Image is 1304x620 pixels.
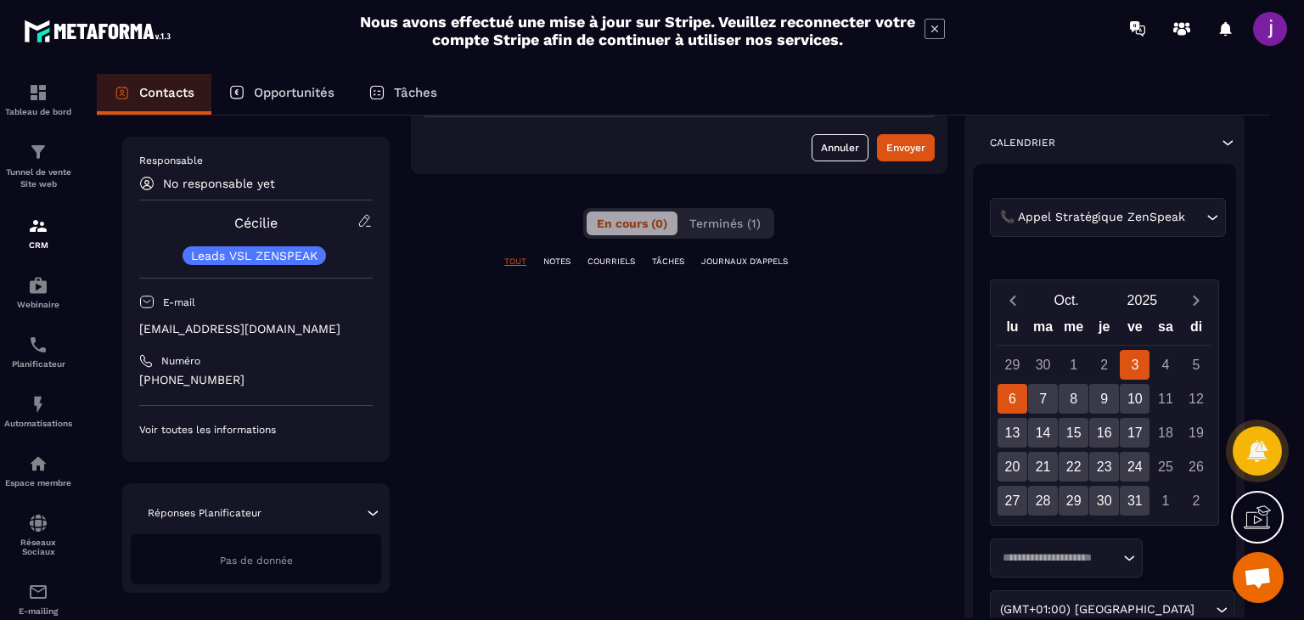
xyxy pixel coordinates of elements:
[1150,486,1180,516] div: 1
[211,74,351,115] a: Opportunités
[1104,285,1180,315] button: Open years overlay
[351,74,454,115] a: Tâches
[1150,384,1180,414] div: 11
[1120,486,1149,516] div: 31
[1150,418,1180,448] div: 18
[998,418,1027,448] div: 13
[1089,384,1119,414] div: 9
[1189,208,1202,227] input: Search for option
[587,211,677,235] button: En cours (0)
[1181,350,1211,380] div: 5
[4,359,72,369] p: Planificateur
[1028,315,1059,345] div: ma
[4,538,72,556] p: Réseaux Sociaux
[24,15,177,47] img: logo
[1028,384,1058,414] div: 7
[4,166,72,190] p: Tunnel de vente Site web
[28,394,48,414] img: automations
[1089,418,1119,448] div: 16
[4,107,72,116] p: Tableau de bord
[1180,289,1211,312] button: Next month
[990,198,1226,237] div: Search for option
[1028,452,1058,482] div: 21
[1059,452,1088,482] div: 22
[998,486,1027,516] div: 27
[4,70,72,129] a: formationformationTableau de bord
[4,262,72,322] a: automationsautomationsWebinaire
[1181,384,1211,414] div: 12
[998,452,1027,482] div: 20
[97,74,211,115] a: Contacts
[1120,418,1149,448] div: 17
[1150,350,1180,380] div: 4
[1120,384,1149,414] div: 10
[359,13,916,48] h2: Nous avons effectué une mise à jour sur Stripe. Veuillez reconnecter votre compte Stripe afin de ...
[4,240,72,250] p: CRM
[1233,552,1284,603] div: Ouvrir le chat
[139,154,373,167] p: Responsable
[998,315,1212,516] div: Calendar wrapper
[1199,600,1211,619] input: Search for option
[1089,486,1119,516] div: 30
[1059,315,1089,345] div: me
[1059,384,1088,414] div: 8
[28,82,48,103] img: formation
[997,208,1189,227] span: 📞 Appel Stratégique ZenSpeak
[4,300,72,309] p: Webinaire
[1181,315,1211,345] div: di
[1181,486,1211,516] div: 2
[234,215,278,231] a: Cécilie
[28,513,48,533] img: social-network
[1059,486,1088,516] div: 29
[997,550,1119,566] input: Search for option
[28,454,48,474] img: automations
[1089,315,1120,345] div: je
[28,275,48,296] img: automations
[4,129,72,203] a: formationformationTunnel de vente Site web
[1028,418,1058,448] div: 14
[1120,350,1149,380] div: 3
[28,582,48,602] img: email
[877,134,935,161] button: Envoyer
[394,85,437,100] p: Tâches
[148,506,261,520] p: Réponses Planificateur
[163,296,195,309] p: E-mail
[886,139,925,156] div: Envoyer
[998,350,1027,380] div: 29
[998,289,1029,312] button: Previous month
[4,478,72,488] p: Espace membre
[990,136,1055,149] p: Calendrier
[504,256,526,268] p: TOUT
[139,321,373,337] p: [EMAIL_ADDRESS][DOMAIN_NAME]
[997,315,1027,345] div: lu
[1120,452,1149,482] div: 24
[998,350,1212,516] div: Calendar days
[28,142,48,162] img: formation
[543,256,570,268] p: NOTES
[1028,350,1058,380] div: 30
[1028,486,1058,516] div: 28
[191,250,318,262] p: Leads VSL ZENSPEAK
[1029,285,1104,315] button: Open months overlay
[1059,350,1088,380] div: 1
[701,256,788,268] p: JOURNAUX D'APPELS
[679,211,771,235] button: Terminés (1)
[812,134,868,161] button: Annuler
[4,322,72,381] a: schedulerschedulerPlanificateur
[997,600,1199,619] span: (GMT+01:00) [GEOGRAPHIC_DATA]
[4,419,72,428] p: Automatisations
[28,216,48,236] img: formation
[254,85,334,100] p: Opportunités
[163,177,275,190] p: No responsable yet
[4,606,72,616] p: E-mailing
[1059,418,1088,448] div: 15
[4,381,72,441] a: automationsautomationsAutomatisations
[689,217,761,230] span: Terminés (1)
[587,256,635,268] p: COURRIELS
[1120,315,1150,345] div: ve
[139,85,194,100] p: Contacts
[1089,350,1119,380] div: 2
[4,500,72,569] a: social-networksocial-networkRéseaux Sociaux
[161,354,200,368] p: Numéro
[139,372,373,388] p: [PHONE_NUMBER]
